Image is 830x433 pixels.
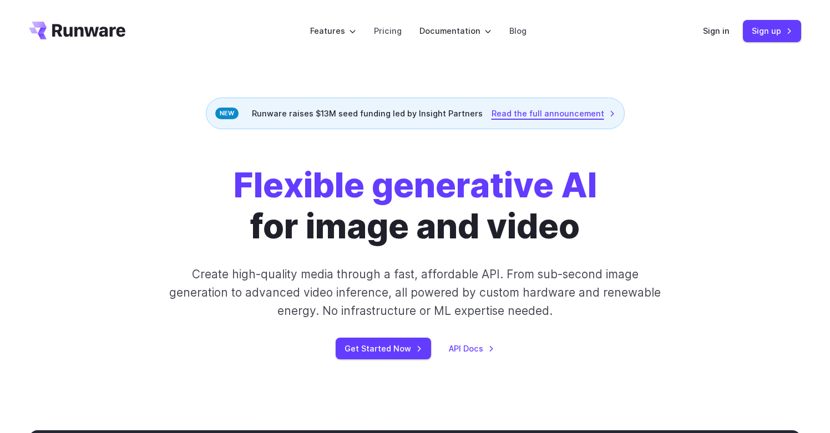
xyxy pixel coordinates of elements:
a: Read the full announcement [492,107,615,120]
p: Create high-quality media through a fast, affordable API. From sub-second image generation to adv... [168,265,662,320]
a: Sign in [703,24,730,37]
a: Blog [509,24,527,37]
div: Runware raises $13M seed funding led by Insight Partners [206,98,625,129]
a: Sign up [743,20,801,42]
a: Go to / [29,22,125,39]
label: Features [310,24,356,37]
h1: for image and video [234,165,597,247]
a: Get Started Now [336,338,431,359]
label: Documentation [419,24,492,37]
a: Pricing [374,24,402,37]
a: API Docs [449,342,494,355]
strong: Flexible generative AI [234,164,597,206]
